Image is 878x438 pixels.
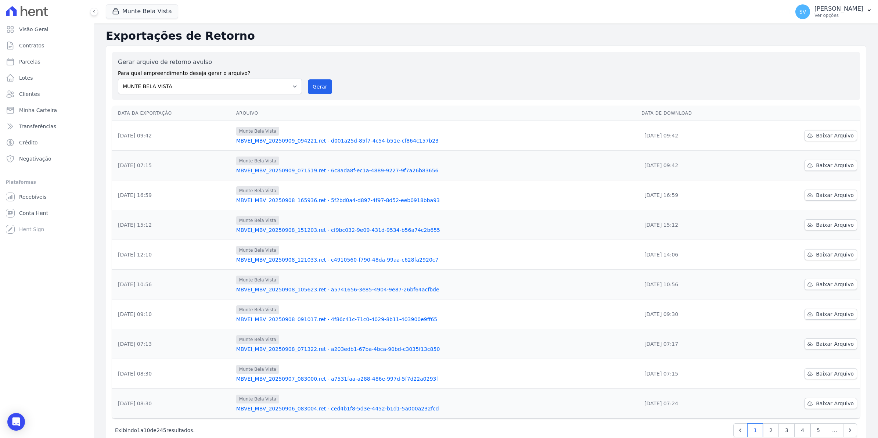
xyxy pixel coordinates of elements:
[156,427,166,433] span: 245
[638,270,747,299] td: [DATE] 10:56
[638,151,747,180] td: [DATE] 09:42
[638,299,747,329] td: [DATE] 09:30
[805,249,857,260] a: Baixar Arquivo
[236,375,636,383] a: MBVEI_MBV_20250907_083000.ret - a7531faa-a288-486e-997d-5f7d22a0293f
[308,79,332,94] button: Gerar
[779,423,795,437] a: 3
[816,400,854,407] span: Baixar Arquivo
[236,216,279,225] span: Munte Bela Vista
[814,5,863,12] p: [PERSON_NAME]
[19,58,40,65] span: Parcelas
[19,155,51,162] span: Negativação
[805,368,857,379] a: Baixar Arquivo
[6,178,88,187] div: Plataformas
[826,423,843,437] span: …
[118,67,302,77] label: Para qual empreendimento deseja gerar o arquivo?
[112,121,233,151] td: [DATE] 09:42
[3,206,91,220] a: Conta Hent
[19,193,47,201] span: Recebíveis
[236,226,636,234] a: MBVEI_MBV_20250908_151203.ret - cf9bc032-9e09-431d-9534-b56a74c2b655
[236,335,279,344] span: Munte Bela Vista
[3,54,91,69] a: Parcelas
[112,299,233,329] td: [DATE] 09:10
[112,389,233,419] td: [DATE] 08:30
[236,286,636,293] a: MBVEI_MBV_20250908_105623.ret - a5741656-3e85-4904-9e87-26bf64acfbde
[638,359,747,389] td: [DATE] 07:15
[816,132,854,139] span: Baixar Arquivo
[236,316,636,323] a: MBVEI_MBV_20250908_091017.ret - 4f86c41c-71c0-4029-8b11-403900e9ff65
[638,389,747,419] td: [DATE] 07:24
[3,151,91,166] a: Negativação
[115,427,195,434] p: Exibindo a de resultados.
[112,270,233,299] td: [DATE] 10:56
[19,90,40,98] span: Clientes
[638,210,747,240] td: [DATE] 15:12
[805,219,857,230] a: Baixar Arquivo
[112,210,233,240] td: [DATE] 15:12
[805,398,857,409] a: Baixar Arquivo
[236,167,636,174] a: MBVEI_MBV_20250909_071519.ret - 6c8ada8f-ec1a-4889-9227-9f7a26b83656
[236,157,279,165] span: Munte Bela Vista
[3,135,91,150] a: Crédito
[112,240,233,270] td: [DATE] 12:10
[19,139,38,146] span: Crédito
[3,103,91,118] a: Minha Carteira
[112,180,233,210] td: [DATE] 16:59
[118,58,302,67] label: Gerar arquivo de retorno avulso
[795,423,810,437] a: 4
[106,4,178,18] button: Munte Bela Vista
[638,240,747,270] td: [DATE] 14:06
[805,190,857,201] a: Baixar Arquivo
[236,305,279,314] span: Munte Bela Vista
[3,38,91,53] a: Contratos
[137,427,140,433] span: 1
[112,359,233,389] td: [DATE] 08:30
[106,29,866,43] h2: Exportações de Retorno
[805,279,857,290] a: Baixar Arquivo
[19,26,48,33] span: Visão Geral
[236,395,279,403] span: Munte Bela Vista
[814,12,863,18] p: Ver opções
[816,191,854,199] span: Baixar Arquivo
[19,74,33,82] span: Lotes
[3,71,91,85] a: Lotes
[816,281,854,288] span: Baixar Arquivo
[3,87,91,101] a: Clientes
[19,42,44,49] span: Contratos
[843,423,857,437] a: Next
[805,338,857,349] a: Baixar Arquivo
[7,413,25,431] div: Open Intercom Messenger
[638,180,747,210] td: [DATE] 16:59
[733,423,747,437] a: Previous
[763,423,779,437] a: 2
[816,310,854,318] span: Baixar Arquivo
[816,340,854,348] span: Baixar Arquivo
[112,151,233,180] td: [DATE] 07:15
[3,22,91,37] a: Visão Geral
[805,309,857,320] a: Baixar Arquivo
[638,329,747,359] td: [DATE] 07:17
[236,246,279,255] span: Munte Bela Vista
[789,1,878,22] button: SV [PERSON_NAME] Ver opções
[810,423,826,437] a: 5
[816,370,854,377] span: Baixar Arquivo
[236,276,279,284] span: Munte Bela Vista
[19,107,57,114] span: Minha Carteira
[112,106,233,121] th: Data da Exportação
[805,160,857,171] a: Baixar Arquivo
[236,127,279,136] span: Munte Bela Vista
[236,345,636,353] a: MBVEI_MBV_20250908_071322.ret - a203edb1-67ba-4bca-90bd-c3035f13c850
[233,106,638,121] th: Arquivo
[112,329,233,359] td: [DATE] 07:13
[236,137,636,144] a: MBVEI_MBV_20250909_094221.ret - d001a25d-85f7-4c54-b51e-cf864c157b23
[236,365,279,374] span: Munte Bela Vista
[19,209,48,217] span: Conta Hent
[799,9,806,14] span: SV
[805,130,857,141] a: Baixar Arquivo
[638,106,747,121] th: Data de Download
[638,121,747,151] td: [DATE] 09:42
[144,427,150,433] span: 10
[816,221,854,229] span: Baixar Arquivo
[747,423,763,437] a: 1
[236,186,279,195] span: Munte Bela Vista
